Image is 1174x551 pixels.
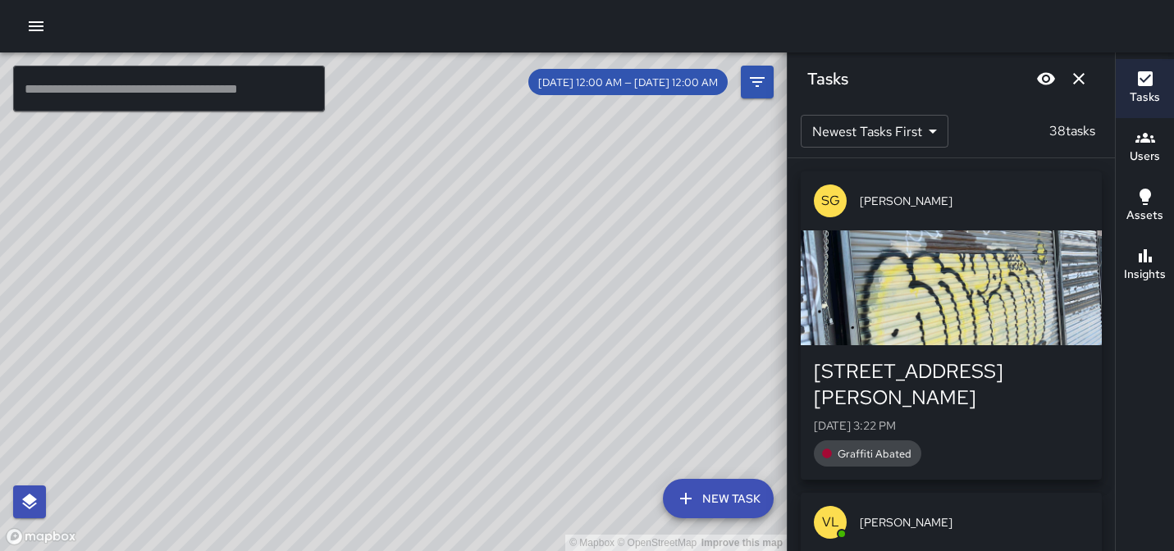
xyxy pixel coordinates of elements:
h6: Assets [1126,207,1163,225]
span: [PERSON_NAME] [860,514,1089,531]
div: [STREET_ADDRESS][PERSON_NAME] [814,358,1089,411]
span: [PERSON_NAME] [860,193,1089,209]
button: Filters [741,66,774,98]
div: Newest Tasks First [801,115,948,148]
button: Users [1116,118,1174,177]
h6: Insights [1124,266,1166,284]
p: 38 tasks [1043,121,1102,141]
button: SG[PERSON_NAME][STREET_ADDRESS][PERSON_NAME][DATE] 3:22 PMGraffiti Abated [801,171,1102,480]
button: Blur [1030,62,1062,95]
span: [DATE] 12:00 AM — [DATE] 12:00 AM [528,75,728,89]
p: SG [821,191,840,211]
button: Tasks [1116,59,1174,118]
p: [DATE] 3:22 PM [814,417,1089,434]
h6: Tasks [1130,89,1160,107]
span: Graffiti Abated [828,447,921,461]
p: VL [822,512,839,532]
button: Dismiss [1062,62,1095,95]
button: New Task [663,479,774,518]
h6: Tasks [807,66,848,92]
button: Assets [1116,177,1174,236]
button: Insights [1116,236,1174,295]
h6: Users [1130,148,1160,166]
